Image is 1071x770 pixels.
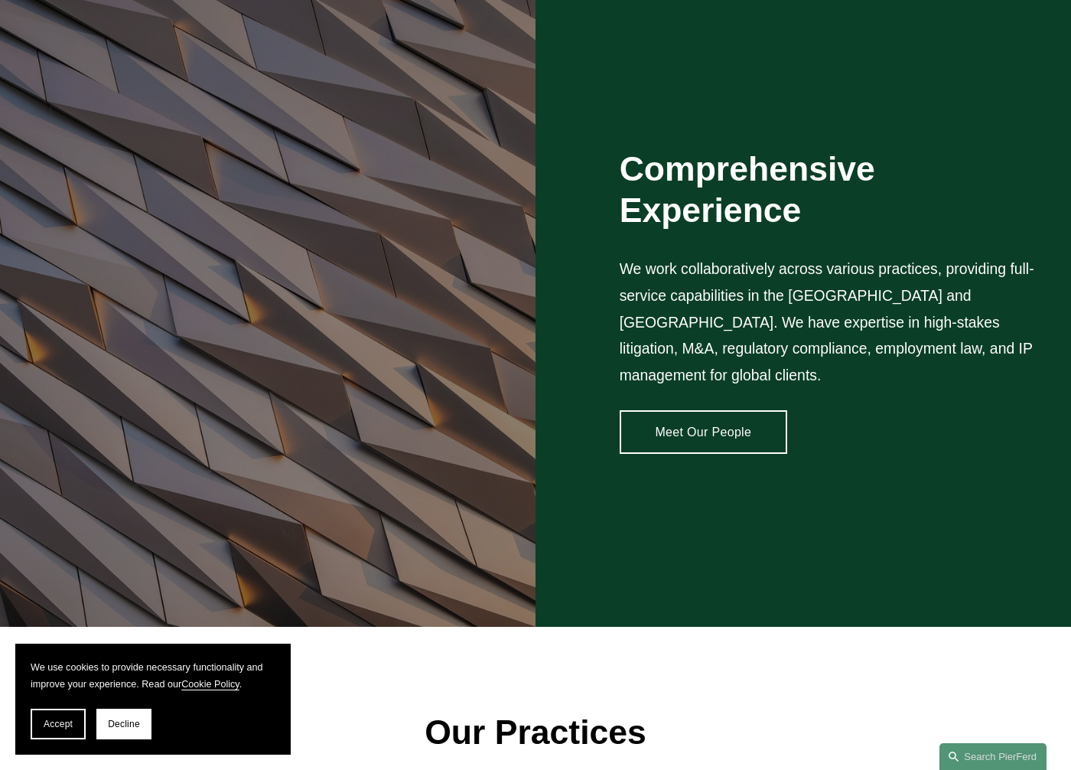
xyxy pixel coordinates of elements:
p: Our Practices [32,702,1039,763]
a: Cookie Policy [181,679,239,690]
section: Cookie banner [15,644,291,755]
p: We use cookies to provide necessary functionality and improve your experience. Read our . [31,659,275,694]
span: Decline [108,719,140,729]
h2: Comprehensive Experience [620,148,1039,231]
a: Search this site [939,743,1047,770]
span: Accept [44,719,73,729]
button: Accept [31,709,86,739]
button: Decline [96,709,151,739]
p: We work collaboratively across various practices, providing full-service capabilities in the [GEO... [620,256,1039,389]
a: Meet Our People [620,410,787,454]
